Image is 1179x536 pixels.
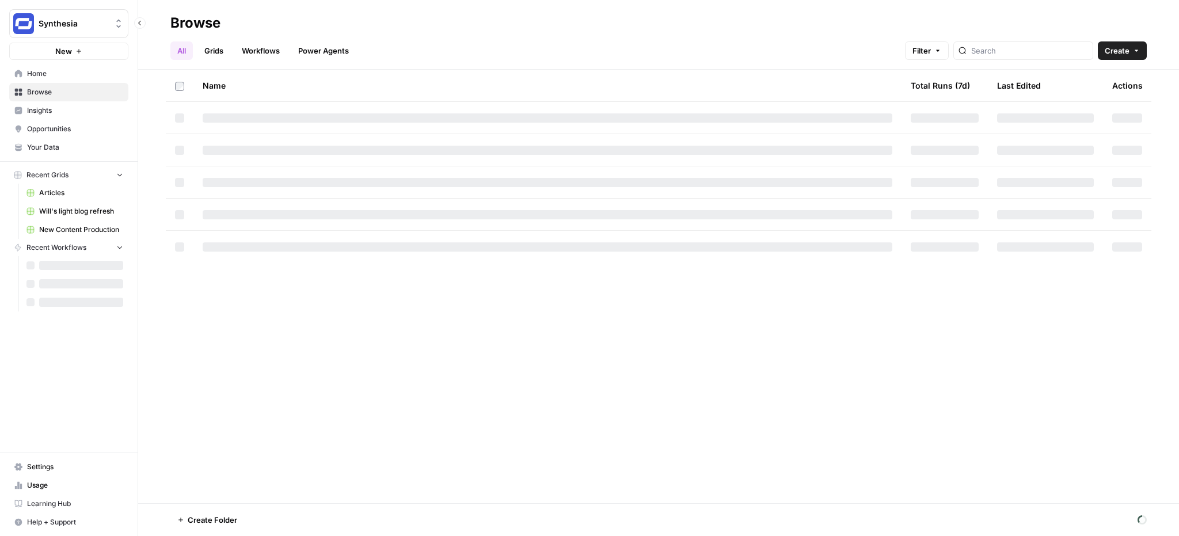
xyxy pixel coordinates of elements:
[39,188,123,198] span: Articles
[21,221,128,239] a: New Content Production
[39,225,123,235] span: New Content Production
[27,462,123,472] span: Settings
[1098,41,1147,60] button: Create
[27,480,123,491] span: Usage
[9,120,128,138] a: Opportunities
[26,242,86,253] span: Recent Workflows
[971,45,1088,56] input: Search
[21,202,128,221] a: Will's light blog refresh
[170,511,244,529] button: Create Folder
[1112,70,1143,101] div: Actions
[27,142,123,153] span: Your Data
[27,105,123,116] span: Insights
[27,499,123,509] span: Learning Hub
[905,41,949,60] button: Filter
[9,83,128,101] a: Browse
[997,70,1041,101] div: Last Edited
[9,166,128,184] button: Recent Grids
[9,43,128,60] button: New
[170,14,220,32] div: Browse
[21,184,128,202] a: Articles
[291,41,356,60] a: Power Agents
[9,138,128,157] a: Your Data
[9,9,128,38] button: Workspace: Synthesia
[27,124,123,134] span: Opportunities
[197,41,230,60] a: Grids
[235,41,287,60] a: Workflows
[912,45,931,56] span: Filter
[26,170,69,180] span: Recent Grids
[9,495,128,513] a: Learning Hub
[188,514,237,526] span: Create Folder
[9,476,128,495] a: Usage
[55,45,72,57] span: New
[170,41,193,60] a: All
[13,13,34,34] img: Synthesia Logo
[203,70,892,101] div: Name
[9,458,128,476] a: Settings
[1105,45,1129,56] span: Create
[27,517,123,527] span: Help + Support
[39,18,108,29] span: Synthesia
[9,239,128,256] button: Recent Workflows
[39,206,123,216] span: Will's light blog refresh
[9,64,128,83] a: Home
[911,70,970,101] div: Total Runs (7d)
[27,69,123,79] span: Home
[27,87,123,97] span: Browse
[9,513,128,531] button: Help + Support
[9,101,128,120] a: Insights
